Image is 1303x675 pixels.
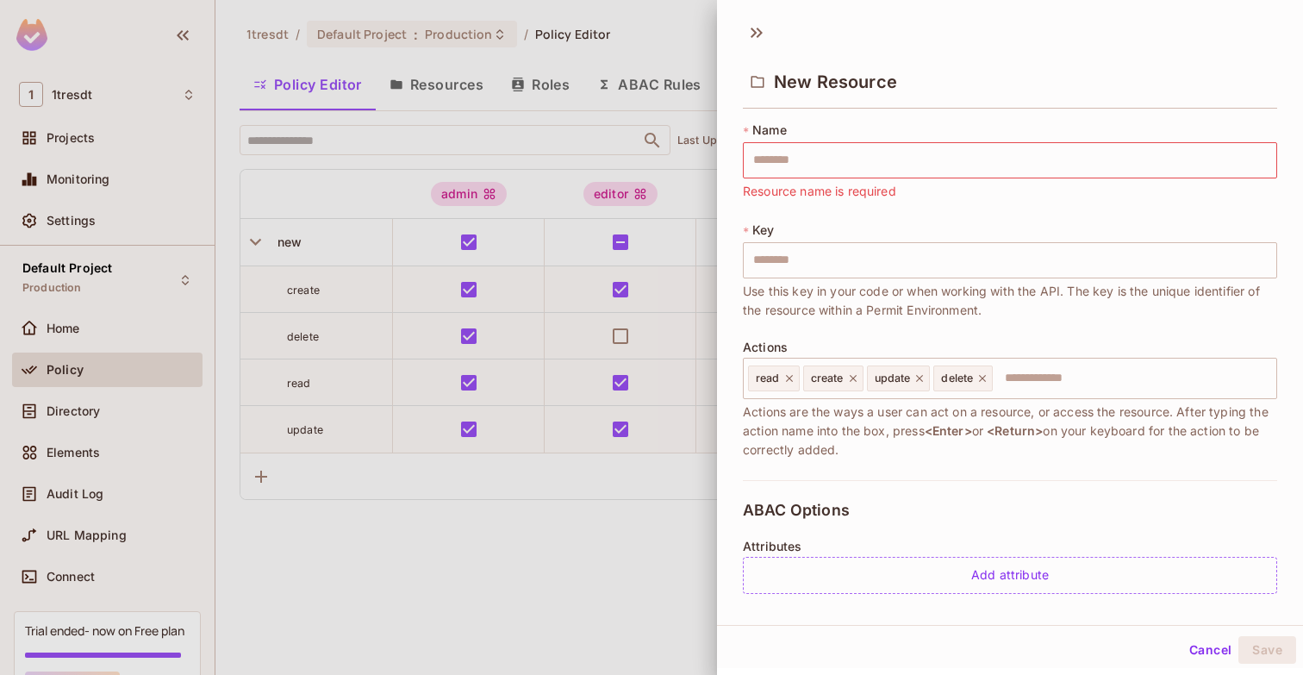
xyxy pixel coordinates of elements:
[941,372,973,385] span: delete
[748,366,800,391] div: read
[987,423,1043,438] span: <Return>
[774,72,897,92] span: New Resource
[752,123,787,137] span: Name
[933,366,993,391] div: delete
[743,403,1277,459] span: Actions are the ways a user can act on a resource, or access the resource. After typing the actio...
[743,341,788,354] span: Actions
[867,366,931,391] div: update
[752,223,774,237] span: Key
[811,372,844,385] span: create
[1182,636,1238,664] button: Cancel
[743,557,1277,594] div: Add attribute
[875,372,911,385] span: update
[756,372,780,385] span: read
[925,423,972,438] span: <Enter>
[743,540,802,553] span: Attributes
[743,282,1277,320] span: Use this key in your code or when working with the API. The key is the unique identifier of the r...
[1238,636,1296,664] button: Save
[743,502,850,519] span: ABAC Options
[803,366,863,391] div: create
[743,182,896,201] span: Resource name is required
